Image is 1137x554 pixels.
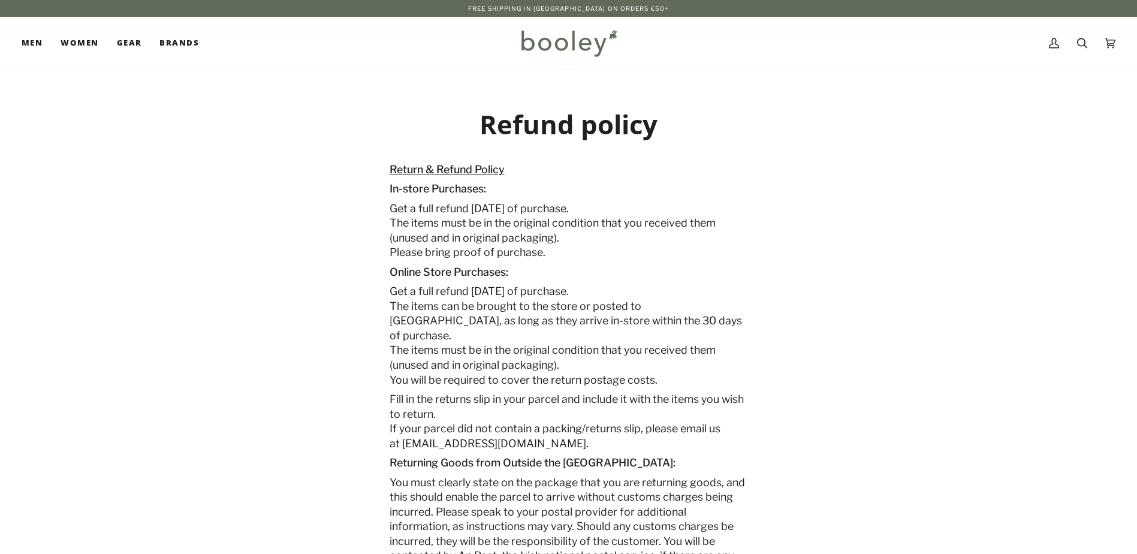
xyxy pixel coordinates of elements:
[390,163,505,176] u: Return & Refund Policy
[390,182,486,195] strong: In-store Purchases:
[117,37,142,49] span: Gear
[390,284,748,387] p: Get a full refund [DATE] of purchase. The items can be brought to the store or posted to [GEOGRAP...
[22,37,43,49] span: Men
[159,37,199,49] span: Brands
[390,456,675,469] strong: Returning Goods from Outside the [GEOGRAPHIC_DATA]:
[390,392,748,451] p: Fill in the returns slip in your parcel and include it with the items you wish to return. If your...
[52,17,107,70] a: Women
[390,108,748,141] h1: Refund policy
[61,37,98,49] span: Women
[22,17,52,70] a: Men
[390,266,508,278] strong: Online Store Purchases:
[108,17,151,70] a: Gear
[150,17,208,70] a: Brands
[516,26,621,61] img: Booley
[468,4,669,13] p: Free Shipping in [GEOGRAPHIC_DATA] on Orders €50+
[390,201,748,260] p: Get a full refund [DATE] of purchase. The items must be in the original condition that you receiv...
